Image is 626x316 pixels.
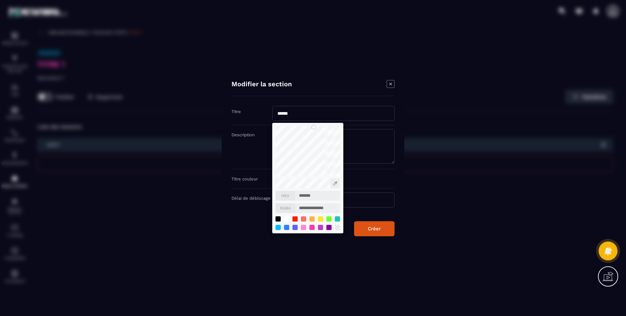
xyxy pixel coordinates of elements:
[231,196,271,201] label: Délai de déblocage
[231,109,241,114] label: Titre
[276,203,295,213] span: RGBA
[231,176,258,181] label: Titre couleur
[231,132,255,137] label: Description
[231,80,292,89] h4: Modifier la section
[276,191,295,201] span: HEX
[354,221,395,236] button: Créer
[368,226,381,232] div: Créer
